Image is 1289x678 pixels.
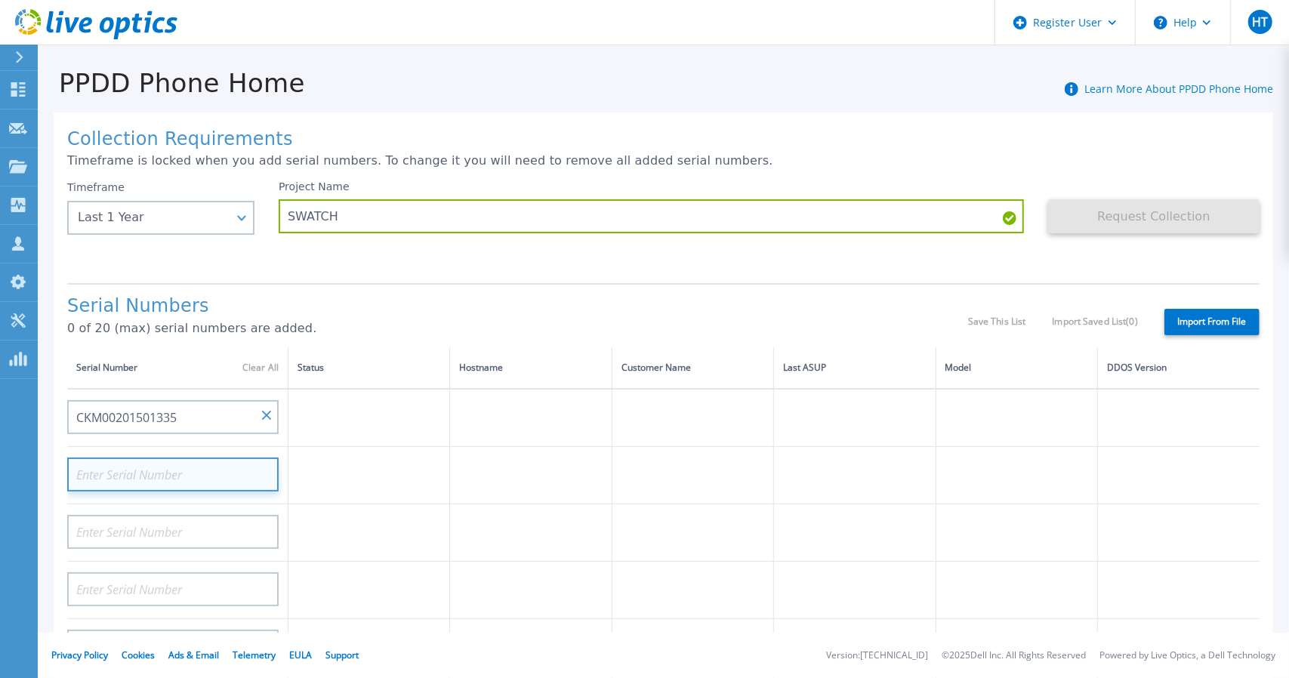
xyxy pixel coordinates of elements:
[67,458,279,492] input: Enter Serial Number
[289,649,312,661] a: EULA
[288,347,450,389] th: Status
[942,651,1086,661] li: © 2025 Dell Inc. All Rights Reserved
[233,649,276,661] a: Telemetry
[1098,347,1260,389] th: DDOS Version
[1164,309,1260,335] label: Import From File
[450,347,612,389] th: Hostname
[67,129,1260,150] h1: Collection Requirements
[67,572,279,606] input: Enter Serial Number
[67,515,279,549] input: Enter Serial Number
[936,347,1097,389] th: Model
[38,69,305,98] h1: PPDD Phone Home
[67,322,968,335] p: 0 of 20 (max) serial numbers are added.
[1252,16,1268,28] span: HT
[279,199,1024,233] input: Enter Project Name
[1084,82,1273,96] a: Learn More About PPDD Phone Home
[78,211,227,224] div: Last 1 Year
[76,359,279,376] div: Serial Number
[67,296,968,317] h1: Serial Numbers
[279,181,350,192] label: Project Name
[826,651,928,661] li: Version: [TECHNICAL_ID]
[612,347,773,389] th: Customer Name
[168,649,219,661] a: Ads & Email
[67,400,279,434] input: Enter Serial Number
[122,649,155,661] a: Cookies
[325,649,359,661] a: Support
[774,347,936,389] th: Last ASUP
[67,181,125,193] label: Timeframe
[67,154,1260,168] p: Timeframe is locked when you add serial numbers. To change it you will need to remove all added s...
[67,630,279,664] input: Enter Serial Number
[1048,199,1260,233] button: Request Collection
[51,649,108,661] a: Privacy Policy
[1099,651,1275,661] li: Powered by Live Optics, a Dell Technology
